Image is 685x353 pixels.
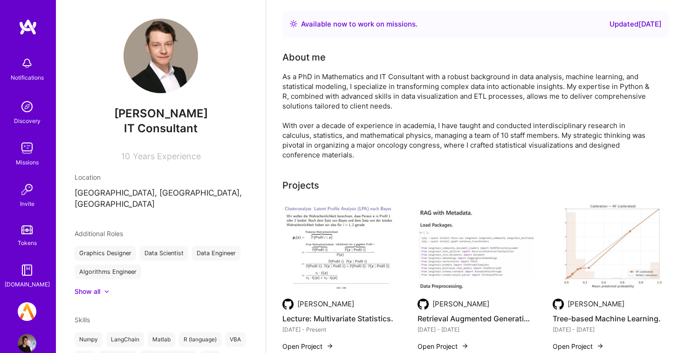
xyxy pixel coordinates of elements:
[21,225,33,234] img: tokens
[11,73,44,82] div: Notifications
[282,72,655,160] div: As a PhD in Mathematics and IT Consultant with a robust background in data analysis, machine lear...
[418,299,429,310] img: Company logo
[75,316,90,324] span: Skills
[15,334,39,353] a: User Avatar
[461,342,469,350] img: arrow-right
[5,279,50,289] div: [DOMAIN_NAME]
[18,97,36,116] img: discovery
[282,341,334,351] button: Open Project
[192,246,240,261] div: Data Engineer
[418,341,469,351] button: Open Project
[18,261,36,279] img: guide book
[326,342,334,350] img: arrow-right
[553,312,669,325] h4: Tree-based Machine Learning.
[148,332,175,347] div: Matlab
[19,19,37,35] img: logo
[124,122,198,135] span: IT Consultant
[18,180,36,199] img: Invite
[282,204,399,291] img: Lecture: Multivariate Statistics.
[553,299,564,310] img: Company logo
[75,287,100,296] div: Show all
[18,54,36,73] img: bell
[418,325,534,334] div: [DATE] - [DATE]
[596,342,604,350] img: arrow-right
[14,116,41,126] div: Discovery
[20,199,34,209] div: Invite
[610,19,662,30] div: Updated [DATE]
[18,302,36,321] img: A.Team: Platform Team
[282,312,399,325] h4: Lecture: Multivariate Statistics.
[553,325,669,334] div: [DATE] - [DATE]
[18,334,36,353] img: User Avatar
[133,151,201,161] span: Years Experience
[75,246,136,261] div: Graphics Designer
[225,332,246,347] div: VBA
[140,246,188,261] div: Data Scientist
[282,299,294,310] img: Company logo
[75,172,247,182] div: Location
[16,157,39,167] div: Missions
[418,312,534,325] h4: Retrieval Augmented Generation (RAG).
[15,302,39,321] a: A.Team: Platform Team
[18,139,36,157] img: teamwork
[123,19,198,93] img: User Avatar
[301,19,418,30] div: Available now to work on missions .
[106,332,144,347] div: LangChain
[553,204,669,291] img: Tree-based Machine Learning.
[75,188,247,210] p: [GEOGRAPHIC_DATA], [GEOGRAPHIC_DATA], [GEOGRAPHIC_DATA]
[179,332,221,347] div: R (language)
[418,204,534,291] img: Retrieval Augmented Generation (RAG).
[290,20,297,27] img: Availability
[121,151,130,161] span: 10
[75,332,103,347] div: Numpy
[297,299,354,309] div: [PERSON_NAME]
[282,178,319,192] div: Projects
[75,107,247,121] span: [PERSON_NAME]
[18,238,37,248] div: Tokens
[282,50,326,64] div: About me
[432,299,489,309] div: [PERSON_NAME]
[553,341,604,351] button: Open Project
[568,299,624,309] div: [PERSON_NAME]
[75,230,123,238] span: Additional Roles
[75,265,141,279] div: Algorithms Engineer
[282,325,399,334] div: [DATE] - Present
